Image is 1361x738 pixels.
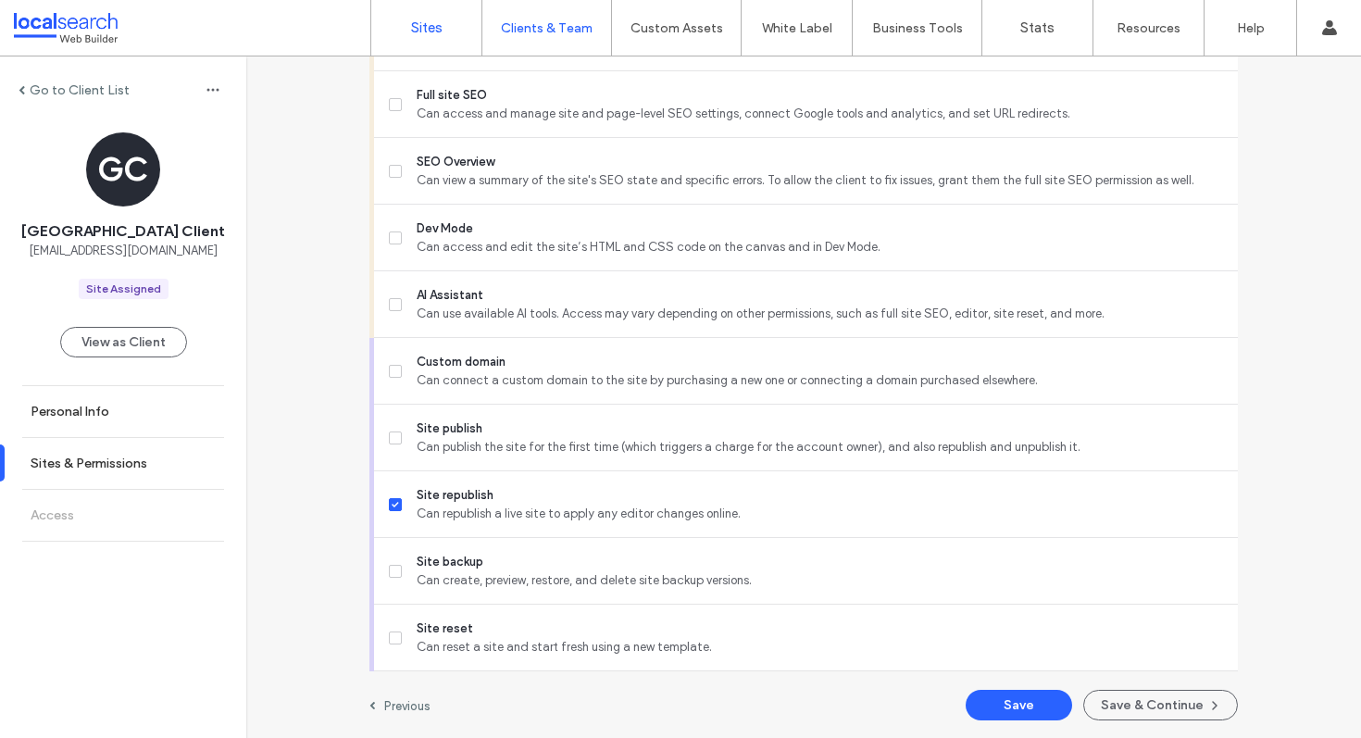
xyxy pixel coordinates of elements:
[30,82,130,98] label: Go to Client List
[417,153,1223,171] span: SEO Overview
[762,20,832,36] label: White Label
[411,19,443,36] label: Sites
[417,286,1223,305] span: AI Assistant
[417,171,1223,190] span: Can view a summary of the site's SEO state and specific errors. To allow the client to fix issues...
[21,221,225,242] span: [GEOGRAPHIC_DATA] Client
[501,20,593,36] label: Clients & Team
[417,486,1223,505] span: Site republish
[29,242,218,260] span: [EMAIL_ADDRESS][DOMAIN_NAME]
[417,353,1223,371] span: Custom domain
[417,105,1223,123] span: Can access and manage site and page-level SEO settings, connect Google tools and analytics, and s...
[31,404,109,419] label: Personal Info
[417,571,1223,590] span: Can create, preview, restore, and delete site backup versions.
[417,505,1223,523] span: Can republish a live site to apply any editor changes online.
[417,219,1223,238] span: Dev Mode
[86,132,160,206] div: GC
[872,20,963,36] label: Business Tools
[417,86,1223,105] span: Full site SEO
[417,553,1223,571] span: Site backup
[417,305,1223,323] span: Can use available AI tools. Access may vary depending on other permissions, such as full site SEO...
[417,438,1223,457] span: Can publish the site for the first time (which triggers a charge for the account owner), and also...
[631,20,723,36] label: Custom Assets
[31,456,147,471] label: Sites & Permissions
[384,699,431,713] label: Previous
[417,238,1223,256] span: Can access and edit the site’s HTML and CSS code on the canvas and in Dev Mode.
[43,13,81,30] span: Help
[369,698,431,713] a: Previous
[417,419,1223,438] span: Site publish
[1237,20,1265,36] label: Help
[1117,20,1180,36] label: Resources
[1083,690,1238,720] button: Save & Continue
[60,327,187,357] button: View as Client
[417,371,1223,390] span: Can connect a custom domain to the site by purchasing a new one or connecting a domain purchased ...
[417,619,1223,638] span: Site reset
[31,507,74,523] label: Access
[417,638,1223,657] span: Can reset a site and start fresh using a new template.
[966,690,1072,720] button: Save
[86,281,161,297] div: Site Assigned
[1020,19,1055,36] label: Stats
